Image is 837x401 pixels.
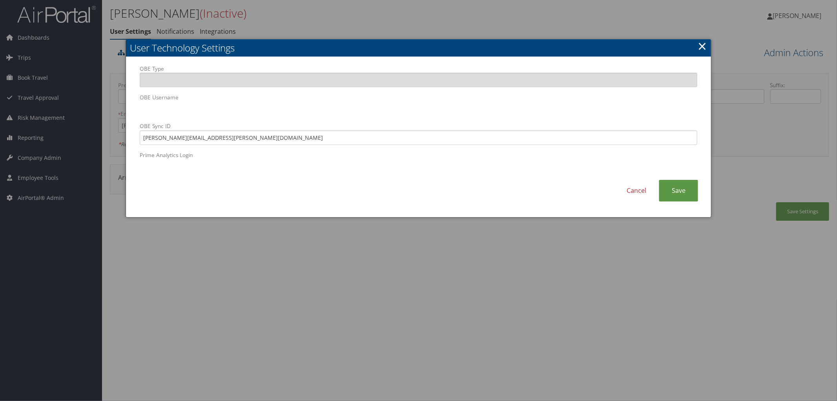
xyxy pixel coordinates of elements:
[698,38,707,54] a: Close
[140,130,697,145] input: OBE Sync ID
[614,180,659,201] a: Cancel
[140,122,697,145] label: OBE Sync ID
[140,65,697,87] label: OBE Type
[140,93,697,116] label: OBE Username
[140,73,697,87] input: OBE Type
[140,151,697,174] label: Prime Analytics Login
[126,39,711,57] h2: User Technology Settings
[659,180,698,201] a: Save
